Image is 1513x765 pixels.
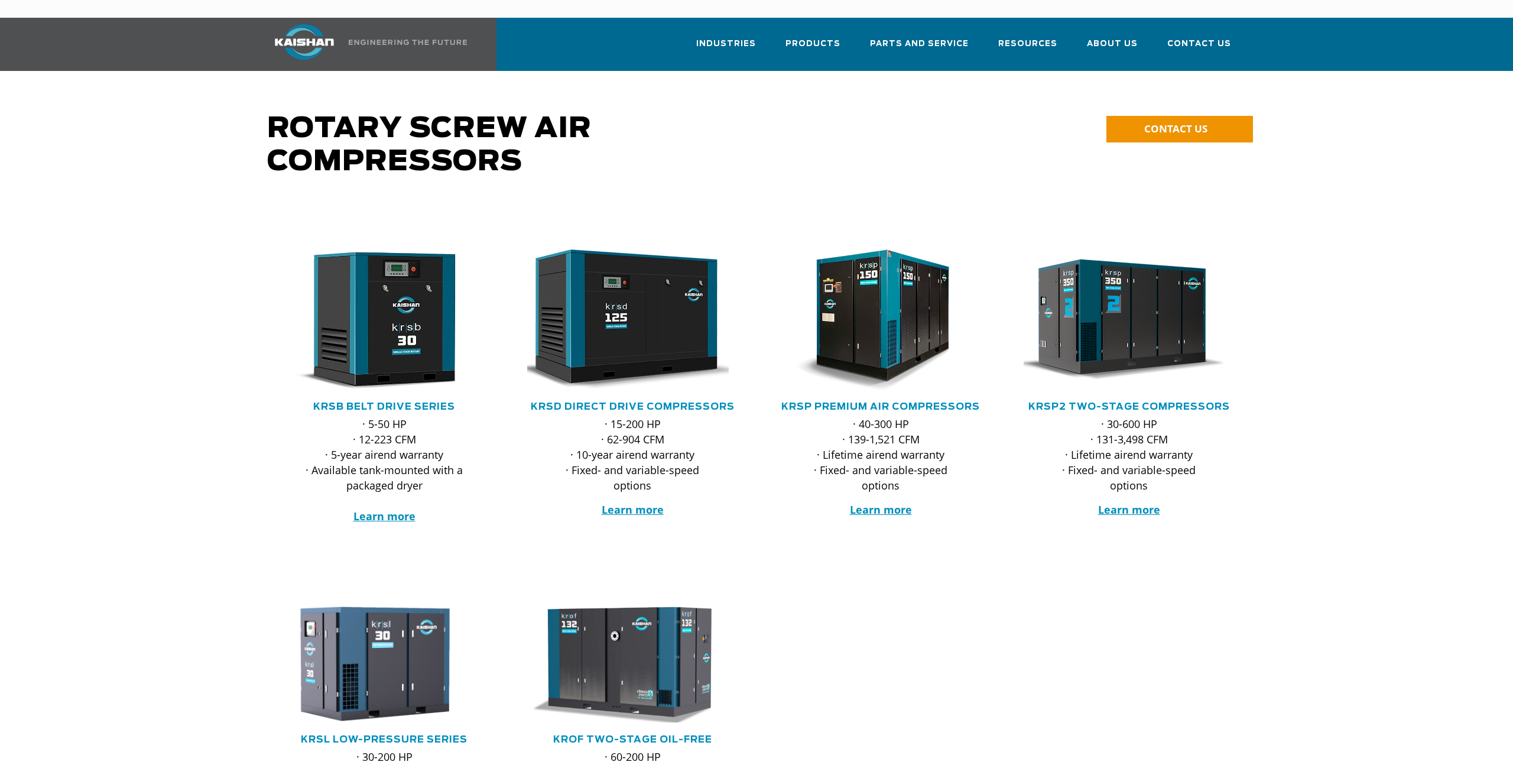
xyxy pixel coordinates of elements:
[279,604,489,724] div: krsl30
[1024,249,1234,391] div: krsp350
[260,18,469,71] a: Kaishan USA
[850,503,912,517] a: Learn more
[696,28,756,69] a: Industries
[270,249,480,391] img: krsb30
[1087,37,1138,51] span: About Us
[767,249,977,391] img: krsp150
[799,416,962,493] p: · 40-300 HP · 139-1,521 CFM · Lifetime airend warranty · Fixed- and variable-speed options
[1106,116,1253,142] a: CONTACT US
[870,28,969,69] a: Parts and Service
[303,416,466,524] p: · 5-50 HP · 12-223 CFM · 5-year airend warranty · Available tank-mounted with a packaged dryer
[267,115,592,176] span: Rotary Screw Air Compressors
[518,249,729,391] img: krsd125
[518,604,729,724] img: krof132
[551,416,714,493] p: · 15-200 HP · 62-904 CFM · 10-year airend warranty · Fixed- and variable-speed options
[1028,402,1230,411] a: KRSP2 Two-Stage Compressors
[696,37,756,51] span: Industries
[1015,249,1225,391] img: krsp350
[1087,28,1138,69] a: About Us
[301,735,467,744] a: KRSL Low-Pressure Series
[553,735,712,744] a: KROF TWO-STAGE OIL-FREE
[785,28,840,69] a: Products
[527,604,738,724] div: krof132
[998,37,1057,51] span: Resources
[870,37,969,51] span: Parts and Service
[527,249,738,391] div: krsd125
[1167,37,1231,51] span: Contact Us
[349,40,467,45] img: Engineering the future
[270,604,480,724] img: krsl30
[260,24,349,60] img: kaishan logo
[775,249,986,391] div: krsp150
[353,509,415,523] a: Learn more
[279,249,489,391] div: krsb30
[1047,416,1210,493] p: · 30-600 HP · 131-3,498 CFM · Lifetime airend warranty · Fixed- and variable-speed options
[781,402,980,411] a: KRSP Premium Air Compressors
[313,402,455,411] a: KRSB Belt Drive Series
[1167,28,1231,69] a: Contact Us
[1098,503,1160,517] a: Learn more
[602,503,664,517] a: Learn more
[785,37,840,51] span: Products
[531,402,735,411] a: KRSD Direct Drive Compressors
[1144,122,1207,135] span: CONTACT US
[998,28,1057,69] a: Resources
